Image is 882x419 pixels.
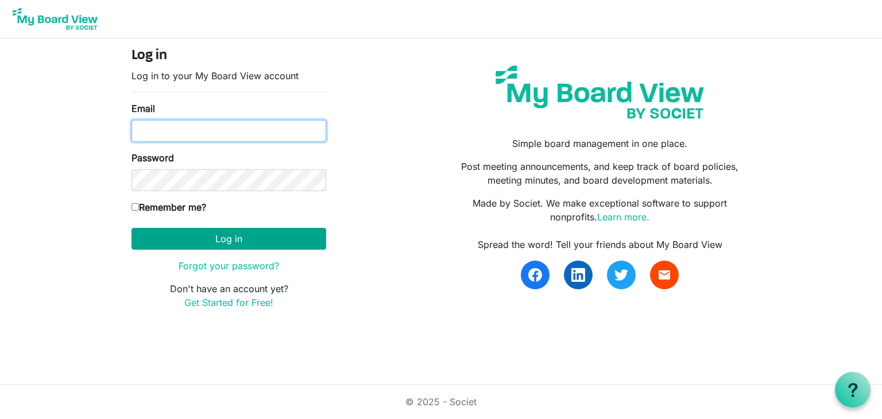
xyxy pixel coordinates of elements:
[131,228,326,250] button: Log in
[450,196,751,224] p: Made by Societ. We make exceptional software to support nonprofits.
[131,203,139,211] input: Remember me?
[528,268,542,282] img: facebook.svg
[131,102,155,115] label: Email
[597,211,649,223] a: Learn more.
[9,5,101,33] img: My Board View Logo
[450,137,751,150] p: Simple board management in one place.
[184,297,273,308] a: Get Started for Free!
[450,160,751,187] p: Post meeting announcements, and keep track of board policies, meeting minutes, and board developm...
[614,268,628,282] img: twitter.svg
[450,238,751,251] div: Spread the word! Tell your friends about My Board View
[131,151,174,165] label: Password
[657,268,671,282] span: email
[571,268,585,282] img: linkedin.svg
[131,69,326,83] p: Log in to your My Board View account
[650,261,679,289] a: email
[131,200,206,214] label: Remember me?
[131,282,326,309] p: Don't have an account yet?
[487,57,713,127] img: my-board-view-societ.svg
[405,396,477,408] a: © 2025 - Societ
[131,48,326,64] h4: Log in
[179,260,279,271] a: Forgot your password?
